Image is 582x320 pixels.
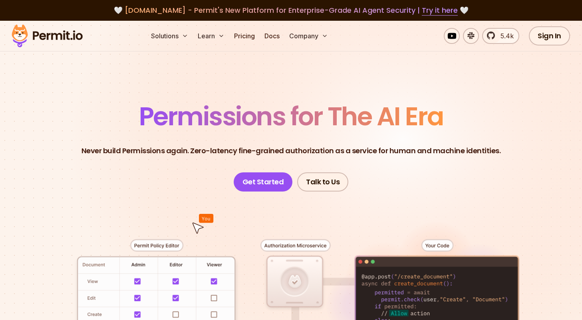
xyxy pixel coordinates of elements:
[496,31,514,41] span: 5.4k
[8,22,86,49] img: Permit logo
[286,28,331,44] button: Company
[195,28,228,44] button: Learn
[19,5,563,16] div: 🤍 🤍
[234,172,293,192] a: Get Started
[422,5,458,16] a: Try it here
[529,26,570,45] a: Sign In
[297,172,348,192] a: Talk to Us
[261,28,283,44] a: Docs
[139,99,443,134] span: Permissions for The AI Era
[482,28,519,44] a: 5.4k
[148,28,191,44] button: Solutions
[125,5,458,15] span: [DOMAIN_NAME] - Permit's New Platform for Enterprise-Grade AI Agent Security |
[81,145,501,156] p: Never build Permissions again. Zero-latency fine-grained authorization as a service for human and...
[231,28,258,44] a: Pricing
